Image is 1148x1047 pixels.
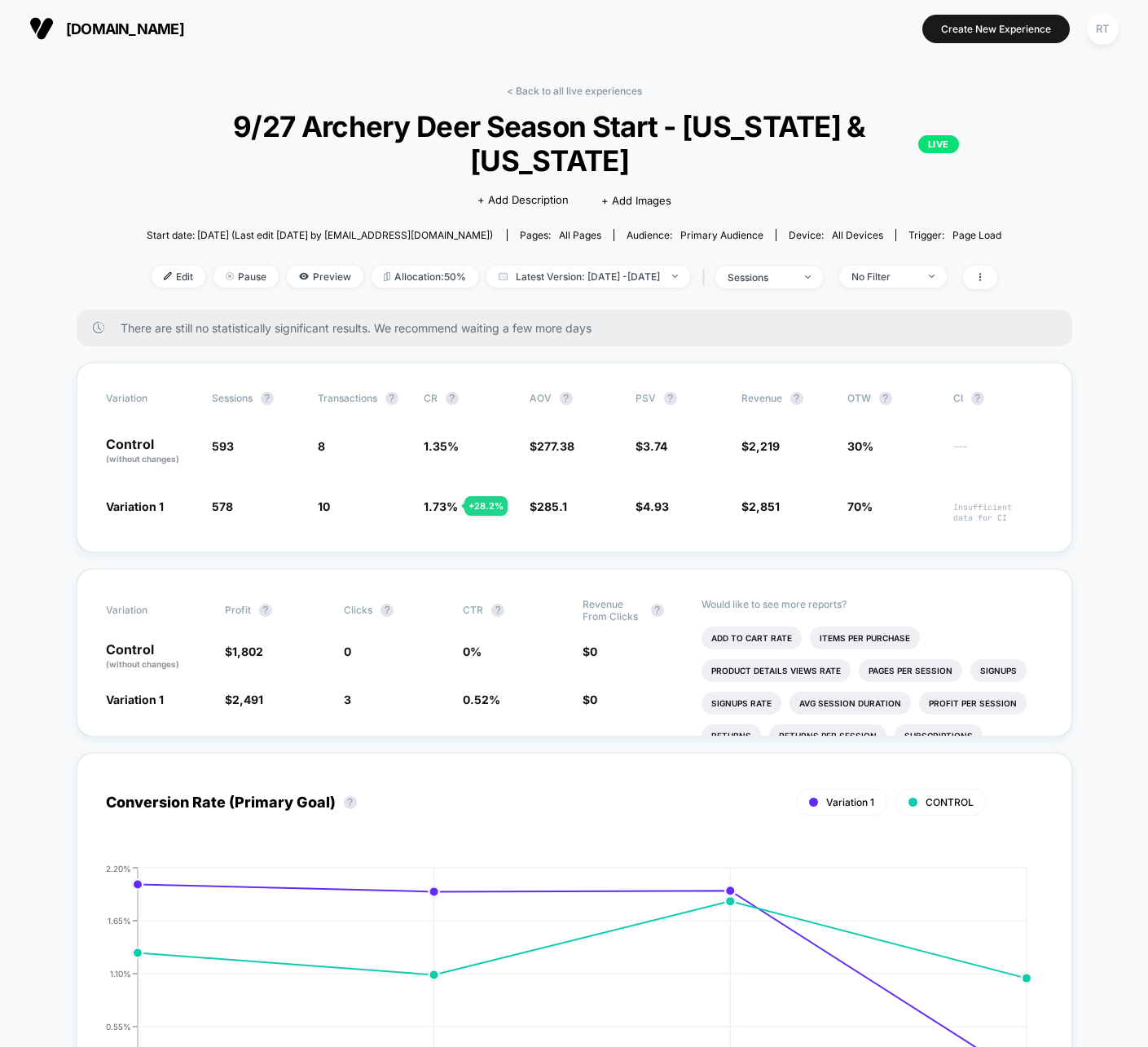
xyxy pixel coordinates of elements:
[477,192,569,209] span: + Add Description
[380,604,394,617] button: ?
[152,266,205,288] span: Edit
[601,194,671,207] span: + Add Images
[164,272,172,280] img: edit
[225,604,251,616] span: Profit
[664,392,677,405] button: ?
[702,627,802,649] li: Add To Cart Rate
[463,644,482,658] span: 0 %
[790,692,911,715] li: Avg Session Duration
[702,659,851,682] li: Product Details Views Rate
[702,692,781,715] li: Signups Rate
[318,439,325,453] span: 8
[24,15,189,42] button: [DOMAIN_NAME]
[583,693,597,706] span: $
[636,499,669,513] span: $
[1082,12,1124,46] button: RT
[520,229,601,241] div: Pages:
[66,20,184,37] span: [DOMAIN_NAME]
[953,442,1043,465] span: ---
[106,598,196,622] span: Variation
[847,439,873,453] span: 30%
[106,392,196,405] span: Variation
[106,659,179,669] span: (without changes)
[499,272,508,280] img: calendar
[741,439,780,453] span: $
[680,229,763,241] span: Primary Audience
[385,392,398,405] button: ?
[212,392,253,404] span: Sessions
[790,392,803,405] button: ?
[926,796,974,808] span: CONTROL
[741,392,782,404] span: Revenue
[919,692,1027,715] li: Profit Per Session
[121,321,1040,335] span: There are still no statistically significant results. We recommend waiting a few more days
[318,392,377,404] span: Transactions
[672,275,678,278] img: end
[106,499,164,513] span: Variation 1
[636,392,656,404] span: PSV
[232,693,263,706] span: 2,491
[463,693,500,706] span: 0.52 %
[106,438,196,465] p: Control
[895,724,983,747] li: Subscriptions
[879,392,892,405] button: ?
[952,229,1001,241] span: Page Load
[287,266,363,288] span: Preview
[29,16,54,41] img: Visually logo
[560,392,573,405] button: ?
[537,499,567,513] span: 285.1
[261,392,274,405] button: ?
[851,271,917,283] div: No Filter
[908,229,1001,241] div: Trigger:
[225,693,263,706] span: $
[446,392,459,405] button: ?
[212,499,233,513] span: 578
[953,502,1043,523] span: Insufficient data for CI
[590,644,597,658] span: 0
[971,392,984,405] button: ?
[226,272,234,280] img: end
[212,439,234,453] span: 593
[970,659,1027,682] li: Signups
[530,499,567,513] span: $
[344,693,351,706] span: 3
[559,229,601,241] span: all pages
[776,229,895,241] span: Device:
[232,644,263,658] span: 1,802
[344,796,357,809] button: ?
[486,266,690,288] span: Latest Version: [DATE] - [DATE]
[530,392,552,404] span: AOV
[643,499,669,513] span: 4.93
[110,968,131,978] tspan: 1.10%
[424,499,458,513] span: 1.73 %
[702,598,1043,610] p: Would like to see more reports?
[372,266,478,288] span: Allocation: 50%
[106,454,179,464] span: (without changes)
[147,229,493,241] span: Start date: [DATE] (Last edit [DATE] by [EMAIL_ADDRESS][DOMAIN_NAME])
[847,499,873,513] span: 70%
[384,272,390,281] img: rebalance
[106,1021,131,1031] tspan: 0.55%
[225,644,263,658] span: $
[636,439,667,453] span: $
[583,598,643,622] span: Revenue From Clicks
[832,229,883,241] span: all devices
[424,439,459,453] span: 1.35 %
[106,863,131,873] tspan: 2.20%
[698,266,715,289] span: |
[318,499,330,513] span: 10
[108,915,131,925] tspan: 1.65%
[213,266,279,288] span: Pause
[1087,13,1119,45] div: RT
[590,693,597,706] span: 0
[918,135,959,153] p: LIVE
[702,724,761,747] li: Returns
[627,229,763,241] div: Audience:
[583,644,597,658] span: $
[530,439,574,453] span: $
[106,693,164,706] span: Variation 1
[749,439,780,453] span: 2,219
[769,724,886,747] li: Returns Per Session
[805,275,811,279] img: end
[929,275,935,278] img: end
